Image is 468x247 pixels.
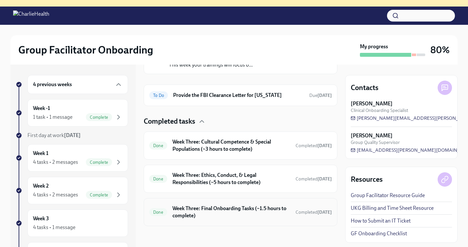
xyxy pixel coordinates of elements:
[172,205,290,219] h6: Week Three: Final Onboarding Tasks (~1.5 hours to complete)
[33,224,75,231] div: 4 tasks • 1 message
[33,191,78,198] div: 4 tasks • 2 messages
[33,105,50,112] h6: Week -1
[33,81,72,88] h6: 4 previous weeks
[296,143,332,149] span: October 4th, 2025 00:06
[309,93,332,98] span: Due
[169,61,315,69] p: This week your trainings will focus o...
[27,75,128,94] div: 4 previous weeks
[430,44,450,56] h3: 80%
[149,210,167,215] span: Done
[16,99,128,127] a: Week -11 task • 1 messageComplete
[149,204,332,221] a: DoneWeek Three: Final Onboarding Tasks (~1.5 hours to complete)Completed[DATE]
[16,209,128,237] a: Week 34 tasks • 1 message
[351,217,411,224] a: How to Submit an IT Ticket
[149,90,332,100] a: To DoProvide the FBI Clearance Letter for [US_STATE]Due[DATE]
[173,92,304,99] h6: Provide the FBI Clearance Letter for [US_STATE]
[144,116,337,126] div: Completed tasks
[149,177,167,181] span: Done
[16,132,128,139] a: First day at work[DATE]
[296,176,332,182] span: Completed
[149,143,167,148] span: Done
[309,92,332,99] span: October 21st, 2025 10:00
[317,143,332,148] strong: [DATE]
[18,43,153,56] h2: Group Facilitator Onboarding
[172,138,290,153] h6: Week Three: Cultural Competence & Special Populations (~3 hours to complete)
[317,93,332,98] strong: [DATE]
[317,176,332,182] strong: [DATE]
[13,10,49,21] img: CharlieHealth
[64,132,81,138] strong: [DATE]
[16,177,128,204] a: Week 24 tasks • 2 messagesComplete
[144,116,195,126] h4: Completed tasks
[86,115,112,120] span: Complete
[351,230,407,237] a: GF Onboarding Checklist
[149,170,332,187] a: DoneWeek Three: Ethics, Conduct, & Legal Responsibilities (~5 hours to complete)Completed[DATE]
[360,43,388,50] strong: My progress
[33,182,49,190] h6: Week 2
[296,176,332,182] span: October 4th, 2025 00:14
[86,193,112,197] span: Complete
[351,139,400,146] span: Group Quality Supervisor
[351,175,383,184] h4: Resources
[351,83,379,93] h4: Contacts
[351,132,393,139] strong: [PERSON_NAME]
[27,132,81,138] span: First day at work
[149,137,332,154] a: DoneWeek Three: Cultural Competence & Special Populations (~3 hours to complete)Completed[DATE]
[172,172,290,186] h6: Week Three: Ethics, Conduct, & Legal Responsibilities (~5 hours to complete)
[317,209,332,215] strong: [DATE]
[351,107,408,114] span: Clinical Onboarding Specialist
[351,205,434,212] a: UKG Billing and Time Sheet Resource
[33,150,48,157] h6: Week 1
[33,114,73,121] div: 1 task • 1 message
[351,192,425,199] a: Group Facilitator Resource Guide
[296,209,332,215] span: Completed
[86,160,112,165] span: Complete
[149,93,168,98] span: To Do
[16,144,128,172] a: Week 14 tasks • 2 messagesComplete
[296,143,332,148] span: Completed
[296,209,332,215] span: October 4th, 2025 21:54
[33,215,49,222] h6: Week 3
[33,159,78,166] div: 4 tasks • 2 messages
[351,100,393,107] strong: [PERSON_NAME]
